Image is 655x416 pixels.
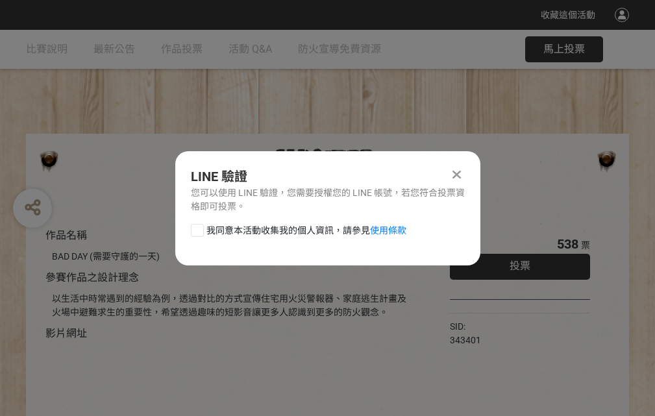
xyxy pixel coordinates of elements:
[484,320,549,333] iframe: Facebook Share
[52,250,411,263] div: BAD DAY (需要守護的一天)
[191,167,465,186] div: LINE 驗證
[26,43,68,55] span: 比賽說明
[543,43,585,55] span: 馬上投票
[45,271,139,284] span: 參賽作品之設計理念
[206,224,406,238] span: 我同意本活動收集我的個人資訊，請參見
[298,30,381,69] a: 防火宣導免費資源
[93,43,135,55] span: 最新公告
[370,225,406,236] a: 使用條款
[191,186,465,214] div: 您可以使用 LINE 驗證，您需要授權您的 LINE 帳號，若您符合投票資格即可投票。
[45,229,87,241] span: 作品名稱
[161,43,203,55] span: 作品投票
[450,321,481,345] span: SID: 343401
[45,327,87,339] span: 影片網址
[229,30,272,69] a: 活動 Q&A
[52,292,411,319] div: 以生活中時常遇到的經驗為例，透過對比的方式宣傳住宅用火災警報器、家庭逃生計畫及火場中避難求生的重要性，希望透過趣味的短影音讓更多人認識到更多的防火觀念。
[525,36,603,62] button: 馬上投票
[510,260,530,272] span: 投票
[161,30,203,69] a: 作品投票
[557,236,578,252] span: 538
[298,43,381,55] span: 防火宣導免費資源
[541,10,595,20] span: 收藏這個活動
[93,30,135,69] a: 最新公告
[26,30,68,69] a: 比賽說明
[229,43,272,55] span: 活動 Q&A
[581,240,590,251] span: 票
